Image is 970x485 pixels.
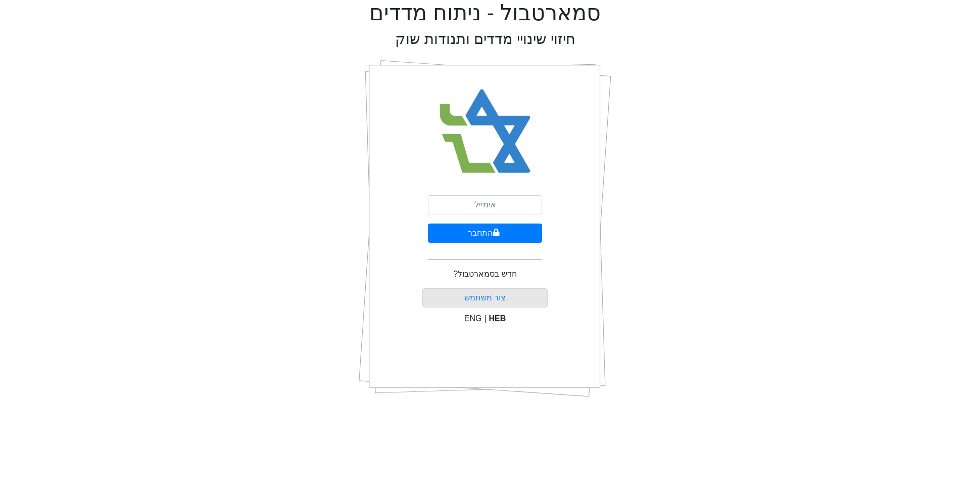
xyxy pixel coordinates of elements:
button: צור משתמש [422,288,548,307]
h2: חיזוי שינויי מדדים ותנודות שוק [395,30,575,48]
span: HEB [489,314,506,323]
button: התחבר [428,224,542,243]
p: חדש בסמארטבול? [453,268,516,280]
input: אימייל [428,195,542,214]
img: Smart Bull [430,76,540,187]
a: צור משתמש [464,293,506,302]
span: ENG [464,314,482,323]
span: | [484,314,486,323]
